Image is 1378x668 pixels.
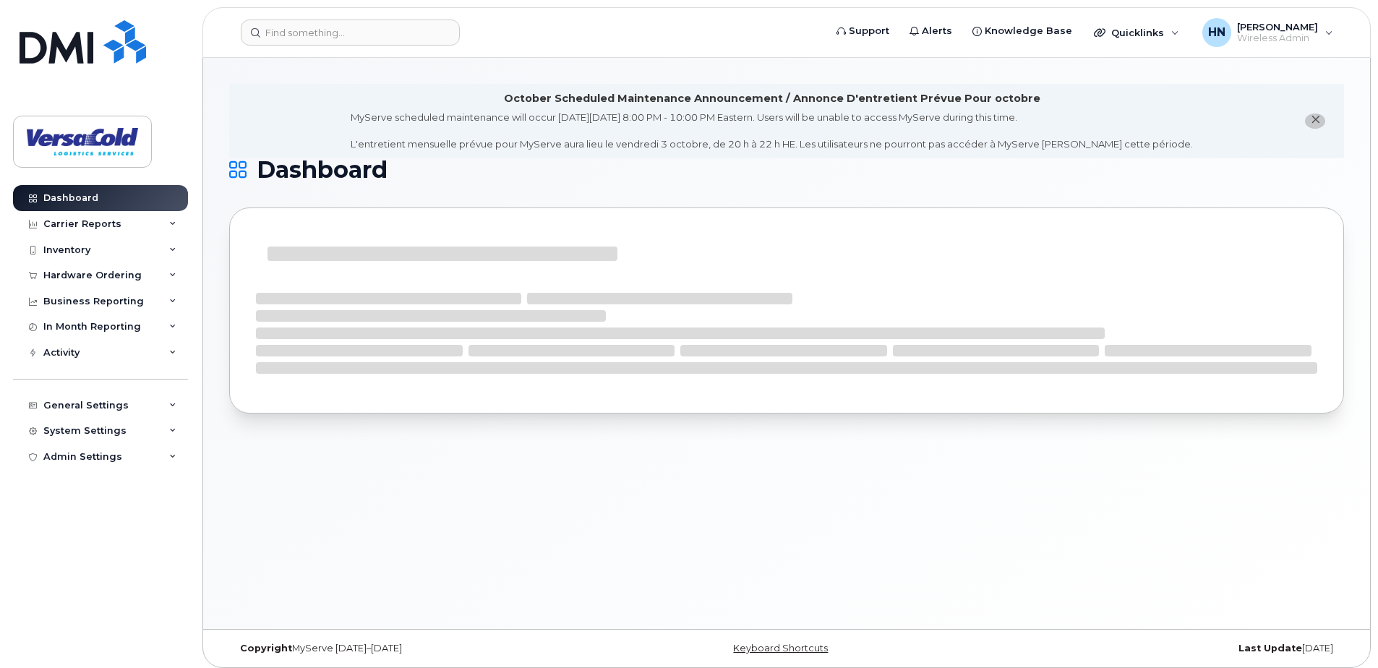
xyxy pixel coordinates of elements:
[504,91,1040,106] div: October Scheduled Maintenance Announcement / Annonce D'entretient Prévue Pour octobre
[257,159,388,181] span: Dashboard
[1238,643,1302,654] strong: Last Update
[1305,114,1325,129] button: close notification
[733,643,828,654] a: Keyboard Shortcuts
[972,643,1344,654] div: [DATE]
[351,111,1193,151] div: MyServe scheduled maintenance will occur [DATE][DATE] 8:00 PM - 10:00 PM Eastern. Users will be u...
[240,643,292,654] strong: Copyright
[229,643,601,654] div: MyServe [DATE]–[DATE]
